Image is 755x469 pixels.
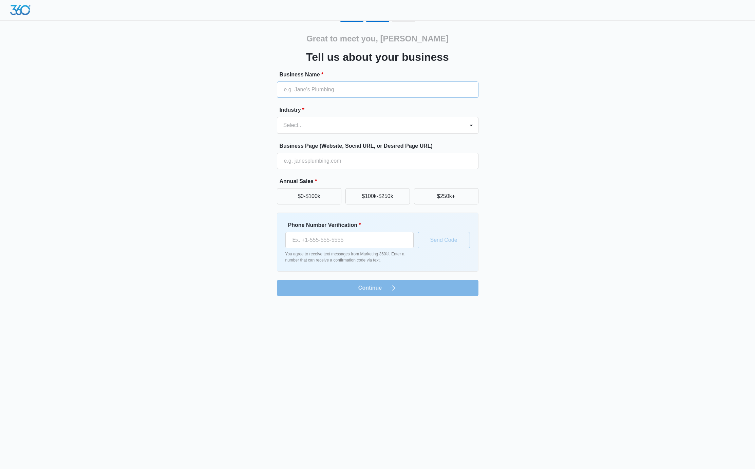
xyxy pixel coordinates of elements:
button: $0-$100k [277,188,341,204]
h2: Great to meet you, [PERSON_NAME] [306,33,449,45]
label: Industry [280,106,481,114]
label: Phone Number Verification [288,221,416,229]
label: Business Page (Website, Social URL, or Desired Page URL) [280,142,481,150]
p: You agree to receive text messages from Marketing 360®. Enter a number that can receive a confirm... [285,251,414,263]
h3: Tell us about your business [306,49,449,65]
button: $100k-$250k [345,188,410,204]
input: Ex. +1-555-555-5555 [285,232,414,248]
input: e.g. Jane's Plumbing [277,82,478,98]
input: e.g. janesplumbing.com [277,153,478,169]
button: $250k+ [414,188,478,204]
label: Business Name [280,71,481,79]
label: Annual Sales [280,177,481,185]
